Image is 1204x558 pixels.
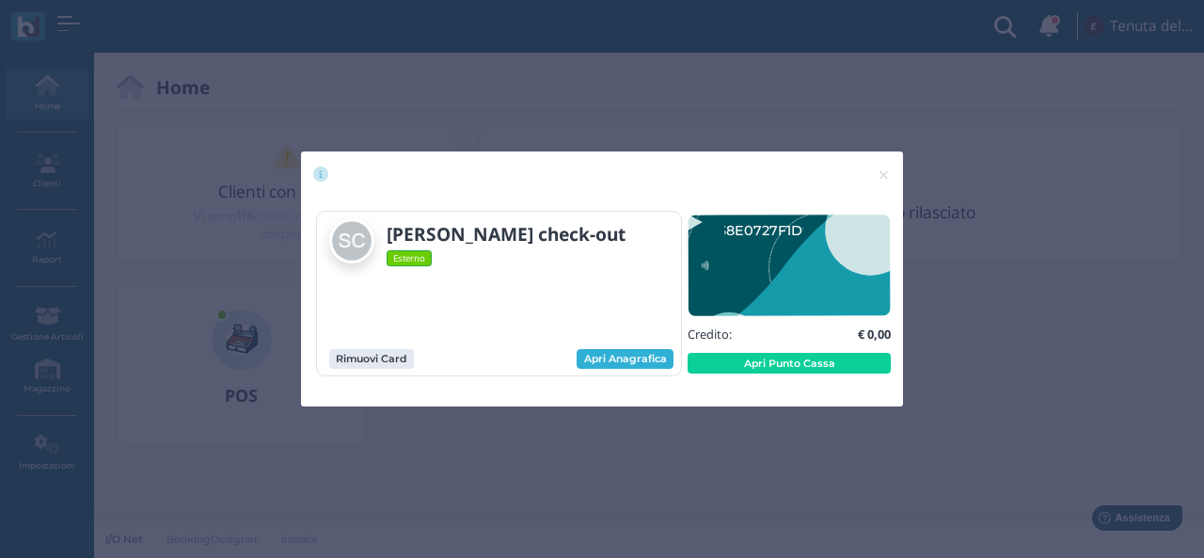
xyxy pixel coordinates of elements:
[387,221,626,247] b: [PERSON_NAME] check-out
[688,327,732,341] h5: Credito:
[329,218,669,266] a: [PERSON_NAME] check-out Esterno
[55,15,124,29] span: Assistenza
[329,349,414,370] button: Rimuovi Card
[700,221,816,238] text: 0438E0727F1D91
[577,349,673,370] a: Apri Anagrafica
[688,353,891,374] button: Apri Punto Cassa
[858,326,891,343] b: € 0,00
[877,163,891,187] span: ×
[387,250,433,265] span: Esterno
[329,218,374,263] img: santos check-out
